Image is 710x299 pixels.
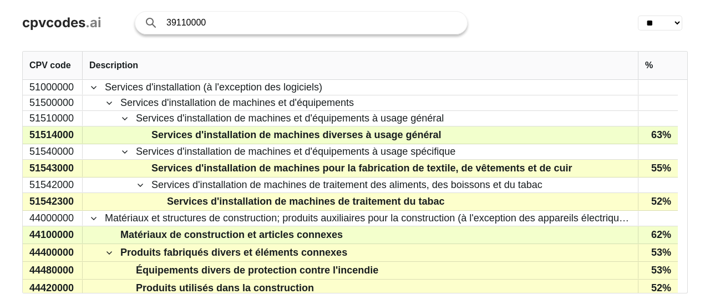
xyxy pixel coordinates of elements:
div: 62% [638,226,678,244]
span: Produits utilisés dans la construction [136,280,314,296]
span: Produits fabriqués divers et éléments connexes [120,245,347,261]
div: 52% [638,280,678,297]
div: 63% [638,126,678,144]
a: cpvcodes.ai [22,15,102,31]
span: cpvcodes [22,14,85,31]
span: Description [89,60,138,70]
div: 51542000 [23,178,83,192]
span: Services d'installation de machines de traitement des aliments, des boissons et du tabac [151,178,542,192]
div: 53% [638,244,678,261]
span: Services d'installation de machines et d'équipements [120,96,354,110]
div: 44000000 [23,211,83,226]
div: 55% [638,160,678,177]
span: Services d'installation de machines pour la fabrication de textile, de vêtements et de cuir [151,160,572,176]
span: Services d'installation de machines de traitement du tabac [167,194,444,210]
div: 51510000 [23,111,83,126]
span: CPV code [29,60,71,70]
div: 44420000 [23,280,83,297]
div: 51540000 [23,144,83,159]
div: 51543000 [23,160,83,177]
div: 51542300 [23,193,83,210]
span: Services d'installation de machines et d'équipements à usage général [136,112,444,125]
span: Matériaux de construction et articles connexes [120,227,343,243]
span: Matériaux et structures de construction; produits auxiliaires pour la construction (à l'exception... [105,211,630,225]
div: 44100000 [23,226,83,244]
div: 53% [638,262,678,279]
span: Services d'installation de machines diverses à usage général [151,127,442,143]
input: Search products or services... [166,12,456,34]
span: .ai [85,14,102,31]
span: % [645,60,653,70]
div: 52% [638,193,678,210]
div: 44480000 [23,262,83,279]
span: Services d'installation de machines et d'équipements à usage spécifique [136,145,455,159]
div: 51514000 [23,126,83,144]
div: 51000000 [23,80,83,95]
span: Services d'installation (à l'exception des logiciels) [105,80,322,94]
div: 44400000 [23,244,83,261]
span: Équipements divers de protection contre l'incendie [136,262,378,278]
div: 51500000 [23,95,83,110]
